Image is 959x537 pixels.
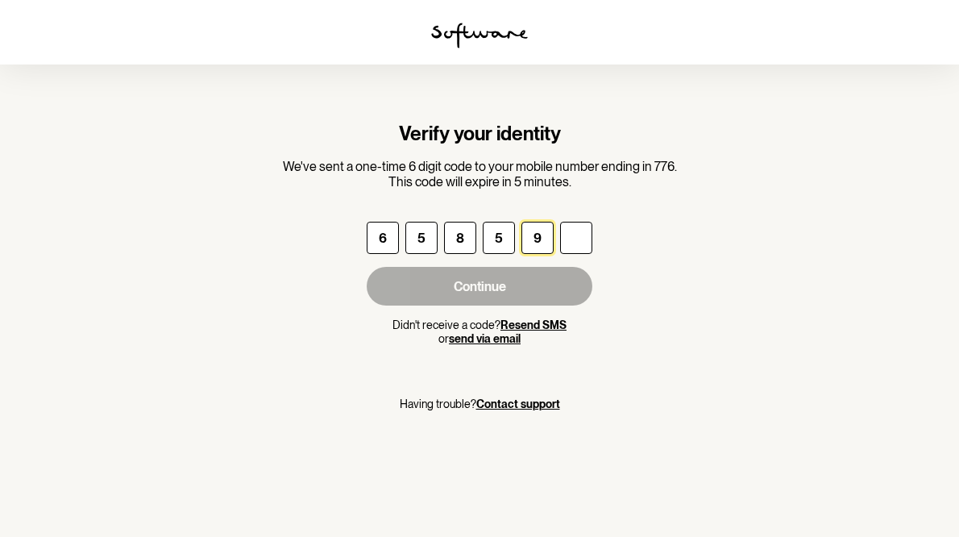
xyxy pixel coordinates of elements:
[400,398,560,411] p: Having trouble?
[283,123,677,146] h1: Verify your identity
[431,23,528,48] img: software logo
[367,318,592,332] p: Didn't receive a code?
[367,267,592,306] button: Continue
[476,398,560,410] a: Contact support
[500,318,567,332] button: Resend SMS
[367,332,592,346] p: or
[283,174,677,189] p: This code will expire in 5 minutes.
[283,159,677,174] p: We've sent a one-time 6 digit code to your mobile number ending in 776.
[449,332,521,346] button: send via email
